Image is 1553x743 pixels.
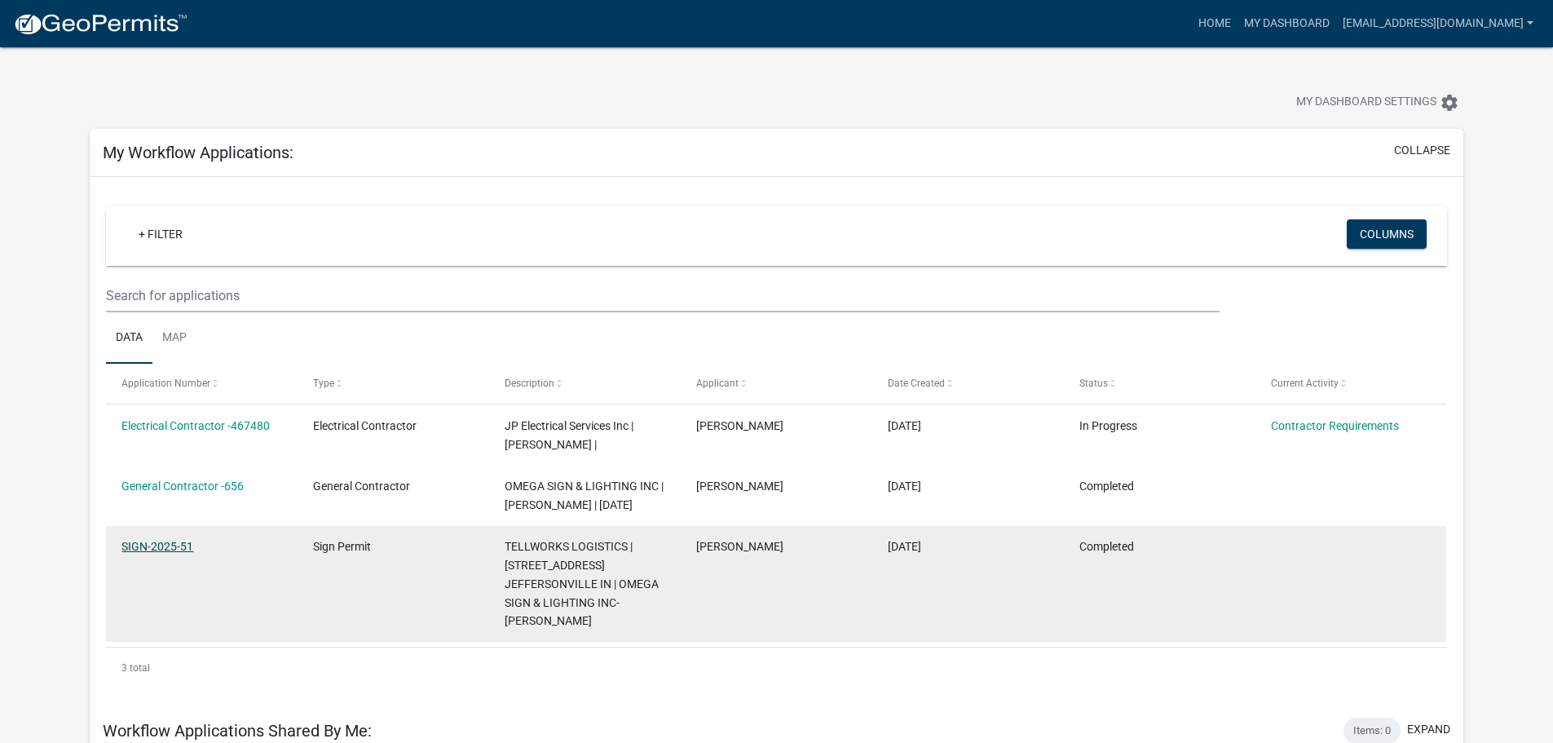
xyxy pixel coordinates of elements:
[1336,8,1540,39] a: [EMAIL_ADDRESS][DOMAIN_NAME]
[1283,86,1472,118] button: My Dashboard Settingssettings
[1079,480,1134,493] span: Completed
[103,721,372,741] h5: Workflow Applications Shared By Me:
[1192,8,1238,39] a: Home
[888,378,945,389] span: Date Created
[1347,219,1427,249] button: Columns
[106,312,152,365] a: Data
[696,378,739,389] span: Applicant
[1440,93,1459,113] i: settings
[1271,378,1339,389] span: Current Activity
[1255,364,1446,403] datatable-header-cell: Current Activity
[1394,142,1450,159] button: collapse
[888,540,921,553] span: 07/22/2025
[106,279,1219,312] input: Search for applications
[1271,419,1399,432] a: Contractor Requirements
[313,378,334,389] span: Type
[152,312,196,365] a: Map
[681,364,872,403] datatable-header-cell: Applicant
[696,480,783,493] span: CARMELA MENNA
[90,177,1463,705] div: collapse
[106,648,1447,688] div: 3 total
[1296,93,1436,113] span: My Dashboard Settings
[1079,540,1134,553] span: Completed
[313,480,410,493] span: General Contractor
[1063,364,1255,403] datatable-header-cell: Status
[872,364,1064,403] datatable-header-cell: Date Created
[505,378,554,389] span: Description
[505,540,659,627] span: TELLWORKS LOGISTICS | 250 HILTON DR. JEFFERSONVILLE IN | OMEGA SIGN & LIGHTING INC- Leslie McCracken
[121,540,193,553] a: SIGN-2025-51
[121,480,244,493] a: General Contractor -656
[126,219,196,249] a: + Filter
[1079,419,1137,432] span: In Progress
[103,143,293,162] h5: My Workflow Applications:
[1407,721,1450,738] button: expand
[696,540,783,553] span: CARMELA MENNA
[1238,8,1336,39] a: My Dashboard
[1079,378,1108,389] span: Status
[106,364,298,403] datatable-header-cell: Application Number
[313,419,417,432] span: Electrical Contractor
[121,378,210,389] span: Application Number
[888,480,921,493] span: 08/05/2025
[489,364,681,403] datatable-header-cell: Description
[505,419,633,451] span: JP Electrical Services Inc | Pawel Janiszewski |
[888,419,921,432] span: 08/21/2025
[313,540,371,553] span: Sign Permit
[121,419,270,432] a: Electrical Contractor -467480
[505,480,664,511] span: OMEGA SIGN & LIGHTING INC | CARMELA MENNA | 12/31/2025
[298,364,489,403] datatable-header-cell: Type
[696,419,783,432] span: CARMELA MENNA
